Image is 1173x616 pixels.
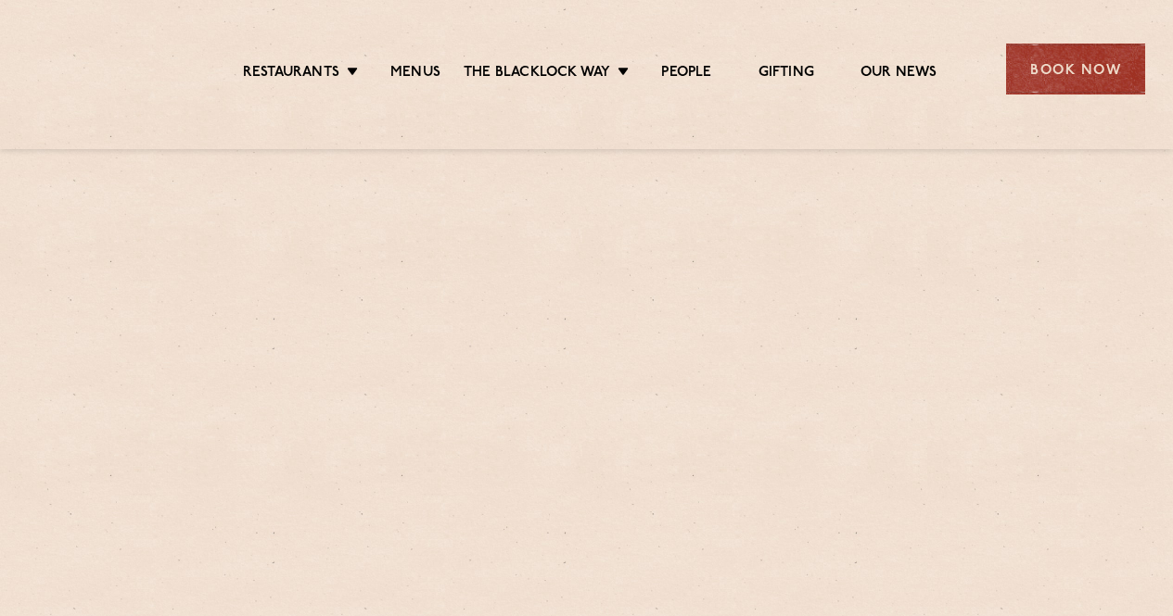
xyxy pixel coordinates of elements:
a: Gifting [759,64,814,84]
a: Menus [390,64,440,84]
a: Our News [861,64,937,84]
a: Restaurants [243,64,339,84]
img: svg%3E [28,18,183,121]
div: Book Now [1006,44,1145,94]
a: The Blacklock Way [464,64,610,84]
a: People [661,64,711,84]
